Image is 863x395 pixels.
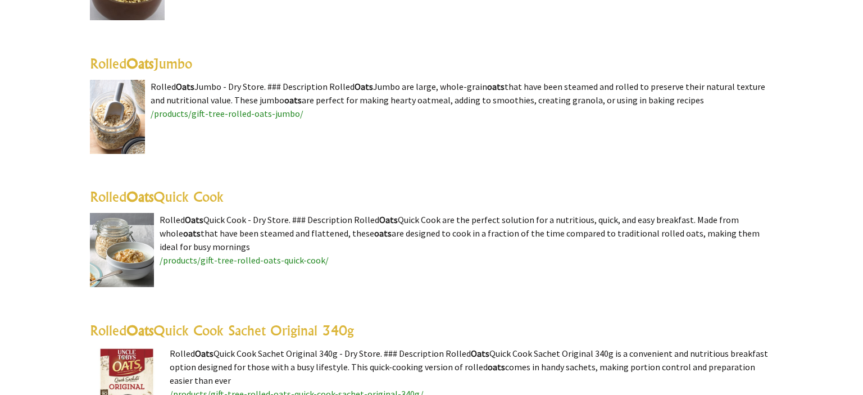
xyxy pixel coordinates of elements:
[90,322,354,339] a: RolledOatsQuick Cook Sachet Original 340g
[126,188,153,205] highlight: Oats
[183,228,201,239] highlight: oats
[374,228,392,239] highlight: oats
[126,55,153,72] highlight: Oats
[90,80,145,154] img: Rolled Oats Jumbo
[90,188,224,205] a: RolledOatsQuick Cook
[471,348,489,359] highlight: Oats
[151,108,303,119] a: /products/gift-tree-rolled-oats-jumbo/
[176,81,194,92] highlight: Oats
[90,55,192,72] a: RolledOatsJumbo
[90,213,154,287] img: Rolled Oats Quick Cook
[284,94,302,106] highlight: oats
[488,361,505,373] highlight: oats
[379,214,398,225] highlight: Oats
[355,81,373,92] highlight: Oats
[195,348,214,359] highlight: Oats
[160,255,329,266] a: /products/gift-tree-rolled-oats-quick-cook/
[126,322,153,339] highlight: Oats
[185,214,203,225] highlight: Oats
[487,81,505,92] highlight: oats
